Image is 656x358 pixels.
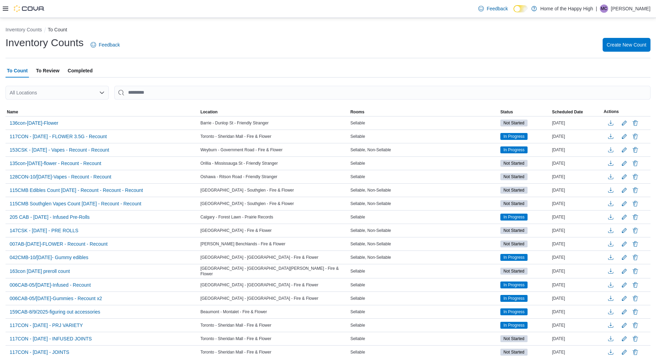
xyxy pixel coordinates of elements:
[503,295,524,301] span: In Progress
[620,225,628,236] button: Edit count details
[349,294,499,303] div: Sellable
[6,27,42,32] button: Inventory Counts
[620,158,628,168] button: Edit count details
[503,187,524,193] span: Not Started
[620,185,628,195] button: Edit count details
[349,200,499,208] div: Sellable, Non-Sellable
[503,147,524,153] span: In Progress
[551,146,602,154] div: [DATE]
[631,186,639,194] button: Delete
[551,159,602,167] div: [DATE]
[620,172,628,182] button: Edit count details
[540,4,593,13] p: Home of the Happy High
[551,253,602,262] div: [DATE]
[620,212,628,222] button: Edit count details
[513,5,528,12] input: Dark Mode
[200,147,283,153] span: Weyburn - Government Road - Fire & Flower
[10,120,58,126] span: 136con-[DATE]-Flower
[200,228,272,233] span: [GEOGRAPHIC_DATA] - Fire & Flower
[551,226,602,235] div: [DATE]
[10,254,88,261] span: 042CMB-10/[DATE]- Gummy edibles
[7,118,61,128] button: 136con-[DATE]-Flower
[7,307,103,317] button: 159CAB-8/9/2025-figuring out accessories
[7,172,114,182] button: 128CON-10/[DATE]-Vapes - Recount - Recount
[551,267,602,275] div: [DATE]
[14,5,45,12] img: Cova
[607,41,646,48] span: Create New Count
[551,321,602,329] div: [DATE]
[200,214,273,220] span: Calgary - Forest Lawn - Prairie Records
[503,336,524,342] span: Not Started
[349,186,499,194] div: Sellable, Non-Sellable
[7,131,110,142] button: 117CON - [DATE] - FLOWER 3.5G - Recount
[500,133,528,140] span: In Progress
[7,293,105,304] button: 006CAB-05/[DATE]-Gummies - Recount x2
[6,26,650,34] nav: An example of EuiBreadcrumbs
[620,347,628,357] button: Edit count details
[200,296,319,301] span: [GEOGRAPHIC_DATA] - [GEOGRAPHIC_DATA] - Fire & Flower
[7,334,95,344] button: 117CON - [DATE] - INFUSED JOINTS
[601,4,607,13] span: MC
[10,282,91,288] span: 006CAB-05/[DATE]-Infused - Recount
[200,120,269,126] span: Barrie - Dunlop St - Friendly Stranger
[631,132,639,141] button: Delete
[10,335,92,342] span: 117CON - [DATE] - INFUSED JOINTS
[620,131,628,142] button: Edit count details
[551,294,602,303] div: [DATE]
[500,160,528,167] span: Not Started
[551,186,602,194] div: [DATE]
[7,266,73,276] button: 163con [DATE] preroll count
[349,308,499,316] div: Sellable
[10,160,101,167] span: 135con-[DATE]-flower - Recount - Recount
[349,348,499,356] div: Sellable
[551,213,602,221] div: [DATE]
[551,173,602,181] div: [DATE]
[114,86,650,100] input: This is a search bar. After typing your query, hit enter to filter the results lower in the page.
[500,214,528,221] span: In Progress
[200,323,271,328] span: Toronto - Sheridan Mall - Fire & Flower
[551,200,602,208] div: [DATE]
[349,173,499,181] div: Sellable
[552,109,583,115] span: Scheduled Date
[7,212,92,222] button: 205 CAB - [DATE] - Infused Pre-Rolls
[503,349,524,355] span: Not Started
[7,280,94,290] button: 006CAB-05/[DATE]-Infused - Recount
[7,239,111,249] button: 007AB-[DATE]-FLOWER - Recount - Recount
[611,4,650,13] p: [PERSON_NAME]
[631,159,639,167] button: Delete
[631,267,639,275] button: Delete
[631,335,639,343] button: Delete
[200,309,267,315] span: Beaumont - Montalet - Fire & Flower
[476,2,510,16] a: Feedback
[10,227,79,234] span: 147CSK - [DATE] - PRE ROLLS
[200,282,319,288] span: [GEOGRAPHIC_DATA] - [GEOGRAPHIC_DATA] - Fire & Flower
[631,119,639,127] button: Delete
[631,308,639,316] button: Delete
[551,108,602,116] button: Scheduled Date
[10,173,111,180] span: 128CON-10/[DATE]-Vapes - Recount - Recount
[10,146,109,153] span: 153CSK - [DATE] - Vapes - Recount - Recount
[500,335,528,342] span: Not Started
[620,239,628,249] button: Edit count details
[500,322,528,329] span: In Progress
[500,227,528,234] span: Not Started
[551,308,602,316] div: [DATE]
[349,108,499,116] button: Rooms
[551,119,602,127] div: [DATE]
[620,293,628,304] button: Edit count details
[631,348,639,356] button: Delete
[200,134,271,139] span: Toronto - Sheridan Mall - Fire & Flower
[200,241,285,247] span: [PERSON_NAME] Benchlands - Fire & Flower
[200,266,348,277] span: [GEOGRAPHIC_DATA] - [GEOGRAPHIC_DATA][PERSON_NAME] - Fire & Flower
[500,109,513,115] span: Status
[10,349,69,356] span: 117CON - [DATE] - JOINTS
[551,281,602,289] div: [DATE]
[349,321,499,329] div: Sellable
[200,349,271,355] span: Toronto - Sheridan Mall - Fire & Flower
[503,120,524,126] span: Not Started
[551,335,602,343] div: [DATE]
[500,241,528,247] span: Not Started
[10,308,100,315] span: 159CAB-8/9/2025-figuring out accessories
[7,145,112,155] button: 153CSK - [DATE] - Vapes - Recount - Recount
